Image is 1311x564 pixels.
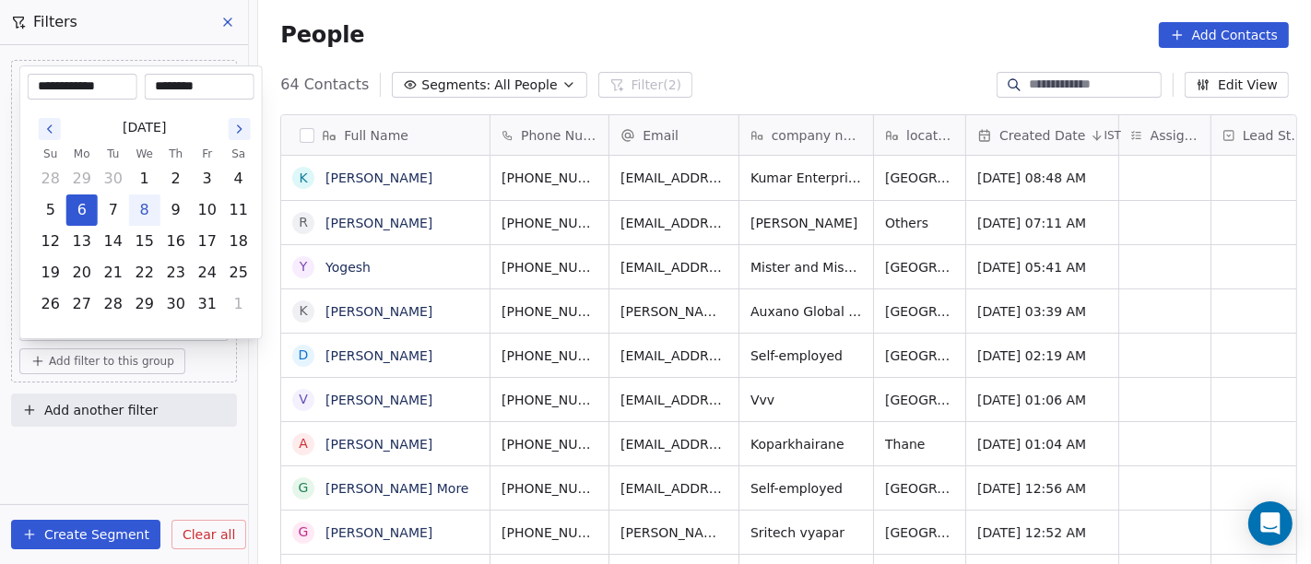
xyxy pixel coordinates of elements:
[192,145,223,163] th: Friday
[130,195,159,225] button: Today, Wednesday, October 8th, 2025
[193,195,222,225] button: Friday, October 10th, 2025
[99,195,128,225] button: Tuesday, October 7th, 2025
[36,227,65,256] button: Sunday, October 12th, 2025
[39,118,61,140] button: Go to the Previous Month
[123,118,166,137] span: [DATE]
[98,145,129,163] th: Tuesday
[193,164,222,194] button: Friday, October 3rd, 2025
[129,145,160,163] th: Wednesday
[36,289,65,319] button: Sunday, October 26th, 2025
[224,195,254,225] button: Saturday, October 11th, 2025
[35,145,254,320] table: October 2025
[224,289,254,319] button: Saturday, November 1st, 2025
[67,164,97,194] button: Monday, September 29th, 2025
[67,227,97,256] button: Monday, October 13th, 2025
[99,258,128,288] button: Tuesday, October 21st, 2025
[224,258,254,288] button: Saturday, October 25th, 2025
[36,195,65,225] button: Sunday, October 5th, 2025
[193,227,222,256] button: Friday, October 17th, 2025
[36,258,65,288] button: Sunday, October 19th, 2025
[67,258,97,288] button: Monday, October 20th, 2025
[161,289,191,319] button: Thursday, October 30th, 2025
[160,145,192,163] th: Thursday
[130,258,159,288] button: Wednesday, October 22nd, 2025
[224,164,254,194] button: Saturday, October 4th, 2025
[67,289,97,319] button: Monday, October 27th, 2025
[223,145,254,163] th: Saturday
[130,227,159,256] button: Wednesday, October 15th, 2025
[161,227,191,256] button: Thursday, October 16th, 2025
[161,164,191,194] button: Thursday, October 2nd, 2025
[130,289,159,319] button: Wednesday, October 29th, 2025
[224,227,254,256] button: Saturday, October 18th, 2025
[161,195,191,225] button: Thursday, October 9th, 2025
[193,289,222,319] button: Friday, October 31st, 2025
[35,145,66,163] th: Sunday
[130,164,159,194] button: Wednesday, October 1st, 2025
[67,195,97,225] button: Monday, October 6th, 2025, selected
[99,227,128,256] button: Tuesday, October 14th, 2025
[66,145,98,163] th: Monday
[99,164,128,194] button: Tuesday, September 30th, 2025
[193,258,222,288] button: Friday, October 24th, 2025
[161,258,191,288] button: Thursday, October 23rd, 2025
[36,164,65,194] button: Sunday, September 28th, 2025
[229,118,251,140] button: Go to the Next Month
[99,289,128,319] button: Tuesday, October 28th, 2025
